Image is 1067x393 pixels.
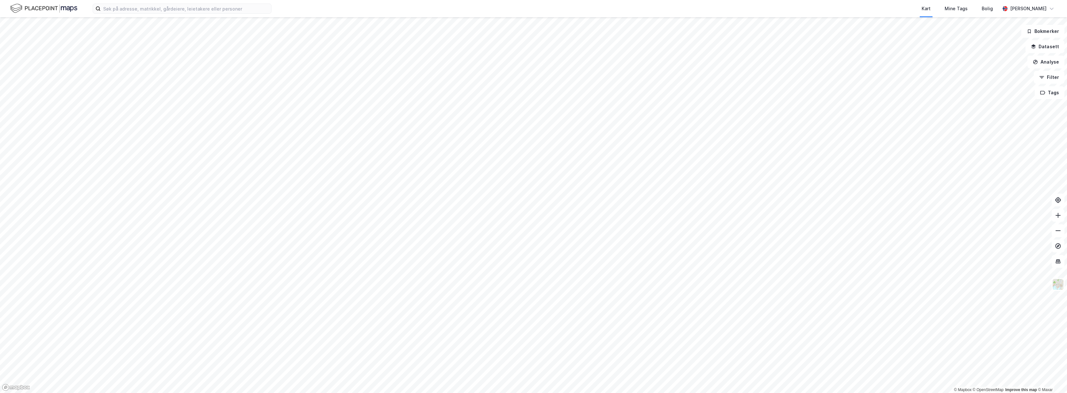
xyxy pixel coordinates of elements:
a: OpenStreetMap [973,388,1004,392]
button: Filter [1034,71,1064,84]
button: Datasett [1025,40,1064,53]
div: Kart [922,5,931,12]
input: Søk på adresse, matrikkel, gårdeiere, leietakere eller personer [101,4,271,13]
div: Bolig [982,5,993,12]
button: Tags [1035,86,1064,99]
img: Z [1052,278,1064,290]
button: Analyse [1027,56,1064,68]
button: Bokmerker [1021,25,1064,38]
div: Mine Tags [945,5,968,12]
a: Mapbox homepage [2,384,30,391]
a: Mapbox [954,388,971,392]
div: Kontrollprogram for chat [1035,362,1067,393]
iframe: Chat Widget [1035,362,1067,393]
div: [PERSON_NAME] [1010,5,1047,12]
a: Improve this map [1005,388,1037,392]
img: logo.f888ab2527a4732fd821a326f86c7f29.svg [10,3,77,14]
